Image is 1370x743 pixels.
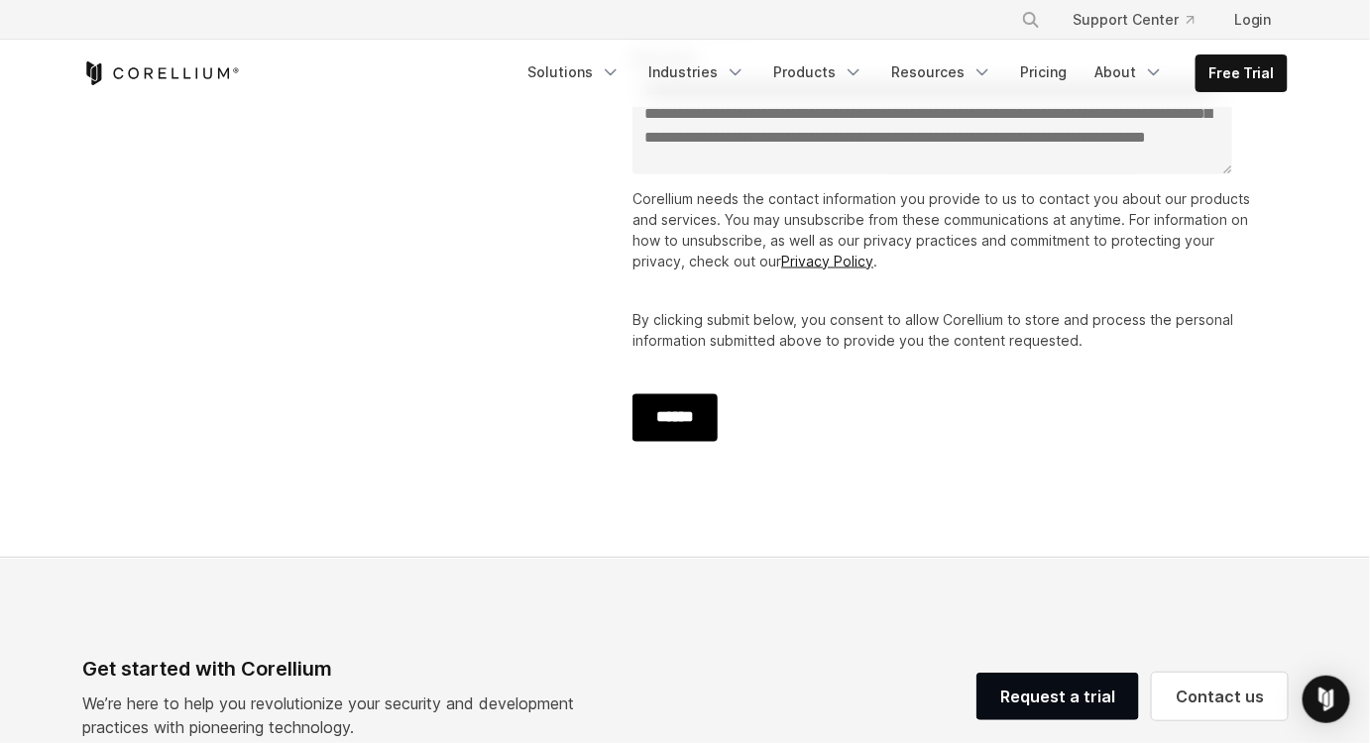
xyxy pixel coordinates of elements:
[1083,54,1176,90] a: About
[1218,2,1288,38] a: Login
[82,691,590,739] p: We’re here to help you revolutionize your security and development practices with pioneering tech...
[761,54,875,90] a: Products
[1057,2,1210,38] a: Support Center
[82,61,240,85] a: Corellium Home
[1152,673,1288,720] a: Contact us
[515,54,632,90] a: Solutions
[515,54,1288,92] div: Navigation Menu
[632,310,1256,352] p: By clicking submit below, you consent to allow Corellium to store and process the personal inform...
[997,2,1288,38] div: Navigation Menu
[1197,55,1287,91] a: Free Trial
[82,654,590,684] div: Get started with Corellium
[1008,54,1079,90] a: Pricing
[781,253,873,269] a: Privacy Policy
[1013,2,1049,38] button: Search
[636,54,757,90] a: Industries
[1303,676,1350,723] div: Open Intercom Messenger
[632,188,1256,271] p: Corellium needs the contact information you provide to us to contact you about our products and s...
[976,673,1139,720] a: Request a trial
[879,54,1004,90] a: Resources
